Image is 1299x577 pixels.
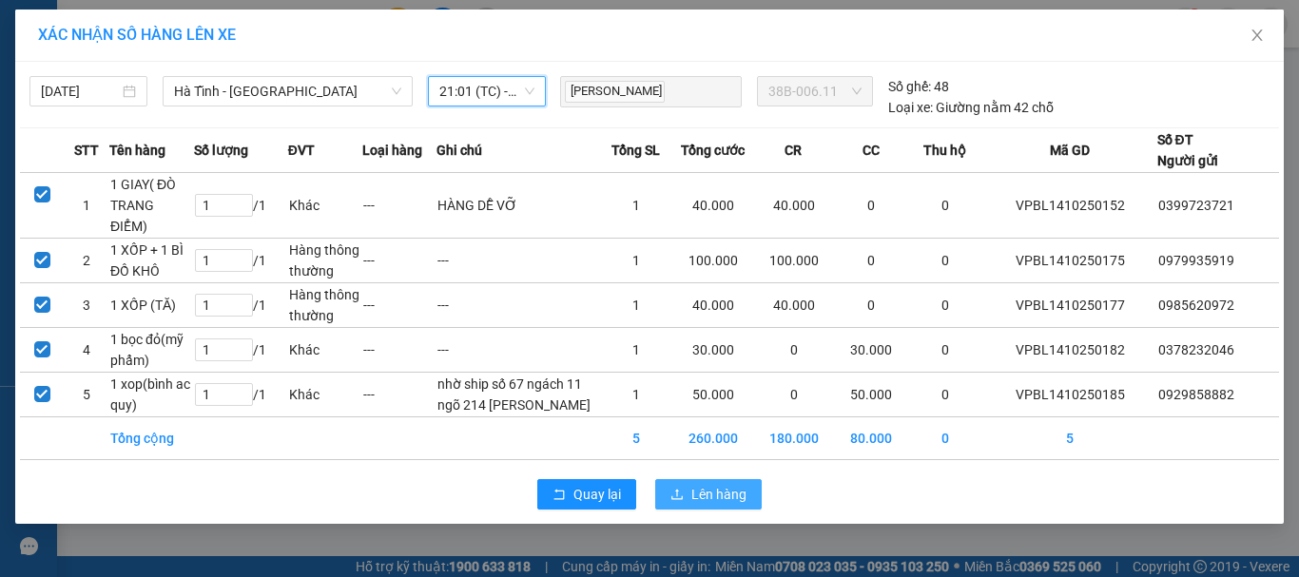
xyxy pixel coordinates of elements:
span: rollback [553,488,566,503]
td: 0 [754,373,835,417]
td: 0 [908,239,982,283]
span: 21:01 (TC) - 38B-006.11 [439,77,534,106]
td: --- [436,328,599,373]
td: 50.000 [673,373,754,417]
td: 100.000 [673,239,754,283]
td: 4 [65,328,109,373]
div: 48 [888,76,949,97]
td: / 1 [194,173,288,239]
td: Tổng cộng [109,417,194,460]
td: VPBL1410250152 [983,173,1157,239]
td: 5 [599,417,673,460]
td: VPBL1410250182 [983,328,1157,373]
td: 5 [65,373,109,417]
td: --- [362,173,436,239]
td: 40.000 [673,173,754,239]
input: 14/10/2025 [41,81,119,102]
button: Close [1231,10,1284,63]
td: / 1 [194,283,288,328]
b: GỬI : VP [GEOGRAPHIC_DATA] [24,138,283,202]
span: Số ghế: [888,76,931,97]
td: VPBL1410250175 [983,239,1157,283]
td: Khác [288,173,362,239]
td: --- [436,283,599,328]
td: 80.000 [834,417,908,460]
span: Tổng SL [611,140,660,161]
td: 0 [908,417,982,460]
span: Lên hàng [691,484,746,505]
td: 1 [599,373,673,417]
span: CR [785,140,802,161]
td: 260.000 [673,417,754,460]
td: VPBL1410250185 [983,373,1157,417]
span: close [1250,28,1265,43]
td: 0 [834,239,908,283]
td: --- [362,239,436,283]
td: Hàng thông thường [288,239,362,283]
span: 0979935919 [1158,253,1234,268]
td: 40.000 [673,283,754,328]
button: rollbackQuay lại [537,479,636,510]
span: Số lượng [194,140,248,161]
td: 40.000 [754,173,835,239]
span: Loại xe: [888,97,933,118]
td: 5 [983,417,1157,460]
span: STT [74,140,99,161]
td: 0 [908,328,982,373]
td: 180.000 [754,417,835,460]
span: 0399723721 [1158,198,1234,213]
span: down [391,86,402,97]
span: ĐVT [288,140,315,161]
span: 38B-006.11 [768,77,862,106]
span: Mã GD [1050,140,1090,161]
td: 1 GIAY( ĐÒ TRANG ĐIỂM) [109,173,194,239]
td: / 1 [194,239,288,283]
td: VPBL1410250177 [983,283,1157,328]
td: Hàng thông thường [288,283,362,328]
div: Giường nằm 42 chỗ [888,97,1054,118]
td: 1 XỐP (TĂ) [109,283,194,328]
td: 0 [834,283,908,328]
td: 0 [908,283,982,328]
button: uploadLên hàng [655,479,762,510]
td: --- [362,283,436,328]
td: 1 bọc đỏ(mỹ phẩm) [109,328,194,373]
span: [PERSON_NAME] [565,81,665,103]
span: CC [863,140,880,161]
td: 50.000 [834,373,908,417]
td: 1 XỐP + 1 BÌ ĐỒ KHÔ [109,239,194,283]
span: Ghi chú [436,140,482,161]
td: 0 [908,373,982,417]
td: 2 [65,239,109,283]
span: Tổng cước [681,140,745,161]
li: Cổ Đạm, xã [GEOGRAPHIC_DATA], [GEOGRAPHIC_DATA] [178,47,795,70]
td: Khác [288,328,362,373]
td: 1 [599,173,673,239]
span: Hà Tĩnh - Hà Nội [174,77,401,106]
span: 0929858882 [1158,387,1234,402]
td: / 1 [194,328,288,373]
td: 1 [599,283,673,328]
td: 30.000 [834,328,908,373]
span: upload [670,488,684,503]
span: Tên hàng [109,140,165,161]
td: nhờ ship số 67 ngách 11 ngõ 214 [PERSON_NAME] [436,373,599,417]
span: 0378232046 [1158,342,1234,357]
td: 40.000 [754,283,835,328]
td: 3 [65,283,109,328]
td: 1 xop(bình ac quy) [109,373,194,417]
span: Quay lại [573,484,621,505]
td: 1 [599,328,673,373]
span: Thu hộ [923,140,966,161]
td: --- [436,239,599,283]
td: 1 [65,173,109,239]
td: 100.000 [754,239,835,283]
span: Loại hàng [362,140,422,161]
td: --- [362,373,436,417]
td: 30.000 [673,328,754,373]
div: Số ĐT Người gửi [1157,129,1218,171]
td: 0 [908,173,982,239]
li: Hotline: 1900252555 [178,70,795,94]
td: 0 [754,328,835,373]
td: 0 [834,173,908,239]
